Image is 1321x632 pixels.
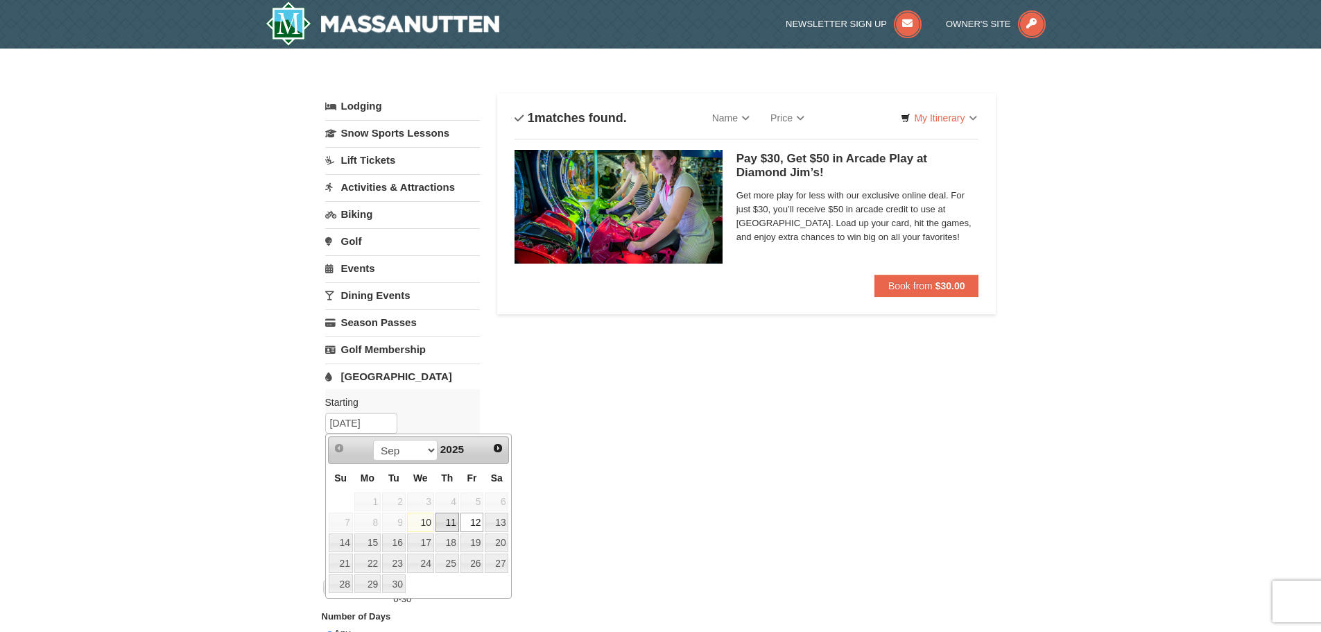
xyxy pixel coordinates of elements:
a: 25 [435,554,459,573]
a: 18 [435,533,459,553]
a: Newsletter Sign Up [786,19,922,29]
span: 8 [354,513,381,532]
span: 0 [393,594,398,604]
a: Name [702,104,760,132]
span: Sunday [334,472,347,484]
a: Owner's Site [946,19,1046,29]
span: Newsletter Sign Up [786,19,887,29]
span: Wednesday [413,472,428,484]
a: 20 [485,533,508,553]
a: Prev [330,438,349,458]
label: Starting [325,395,469,409]
span: Get more play for less with our exclusive online deal. For just $30, you’ll receive $50 in arcade... [736,189,979,244]
a: Activities & Attractions [325,174,480,200]
span: 9 [382,513,406,532]
img: 6619917-1621-4efc4b47.jpg [515,150,723,264]
span: 2 [382,493,406,512]
span: 5 [460,493,484,512]
a: 30 [382,574,406,594]
span: 3 [407,493,434,512]
span: Monday [361,472,374,484]
a: Snow Sports Lessons [325,120,480,146]
a: Golf Membership [325,336,480,362]
a: 28 [329,574,353,594]
a: 14 [329,533,353,553]
a: 29 [354,574,381,594]
a: 10 [407,513,434,532]
a: [GEOGRAPHIC_DATA] [325,364,480,389]
span: 7 [329,513,353,532]
span: Prev [334,443,345,454]
h4: matches found. [515,111,627,125]
strong: Number of Days [322,611,391,622]
a: Massanutten Resort [266,1,500,46]
a: Lift Tickets [325,147,480,173]
a: 24 [407,554,434,573]
a: 17 [407,533,434,553]
a: 11 [435,513,459,532]
a: 22 [354,554,381,573]
span: Next [492,443,503,454]
span: 2025 [440,443,464,455]
a: Dining Events [325,282,480,308]
a: 13 [485,513,508,532]
h5: Pay $30, Get $50 in Arcade Play at Diamond Jim’s! [736,152,979,180]
label: - [325,592,480,606]
span: 30 [402,594,411,604]
a: 23 [382,554,406,573]
span: Tuesday [388,472,399,484]
img: Massanutten Resort Logo [266,1,500,46]
a: Events [325,255,480,281]
a: 21 [329,554,353,573]
span: 1 [528,111,535,125]
a: Biking [325,201,480,227]
span: Friday [467,472,477,484]
span: 6 [485,493,508,512]
span: 4 [435,493,459,512]
span: Owner's Site [946,19,1011,29]
span: 1 [354,493,381,512]
a: 12 [460,513,484,532]
a: 16 [382,533,406,553]
a: 27 [485,554,508,573]
strong: $30.00 [935,280,965,291]
a: Season Passes [325,309,480,335]
span: Saturday [491,472,503,484]
span: Thursday [441,472,453,484]
span: Book from [888,280,933,291]
a: Lodging [325,94,480,119]
a: Next [488,438,508,458]
a: 19 [460,533,484,553]
a: Price [760,104,815,132]
a: My Itinerary [892,108,985,128]
a: 26 [460,554,484,573]
a: Golf [325,228,480,254]
button: Book from $30.00 [874,275,979,297]
a: 15 [354,533,381,553]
